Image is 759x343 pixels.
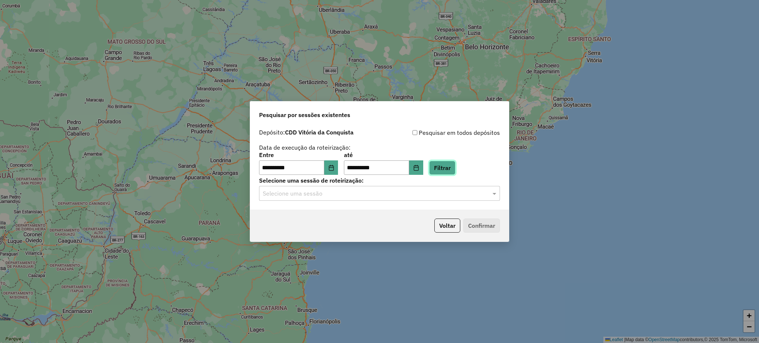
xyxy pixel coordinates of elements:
[259,128,354,137] label: Depósito:
[344,150,423,159] label: até
[429,161,455,175] button: Filtrar
[259,176,500,185] label: Selecione uma sessão de roteirização:
[324,160,338,175] button: Choose Date
[434,219,460,233] button: Voltar
[259,143,351,152] label: Data de execução da roteirização:
[259,150,338,159] label: Entre
[285,129,354,136] strong: CDD Vitória da Conquista
[409,160,423,175] button: Choose Date
[379,128,500,137] div: Pesquisar em todos depósitos
[259,110,350,119] span: Pesquisar por sessões existentes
